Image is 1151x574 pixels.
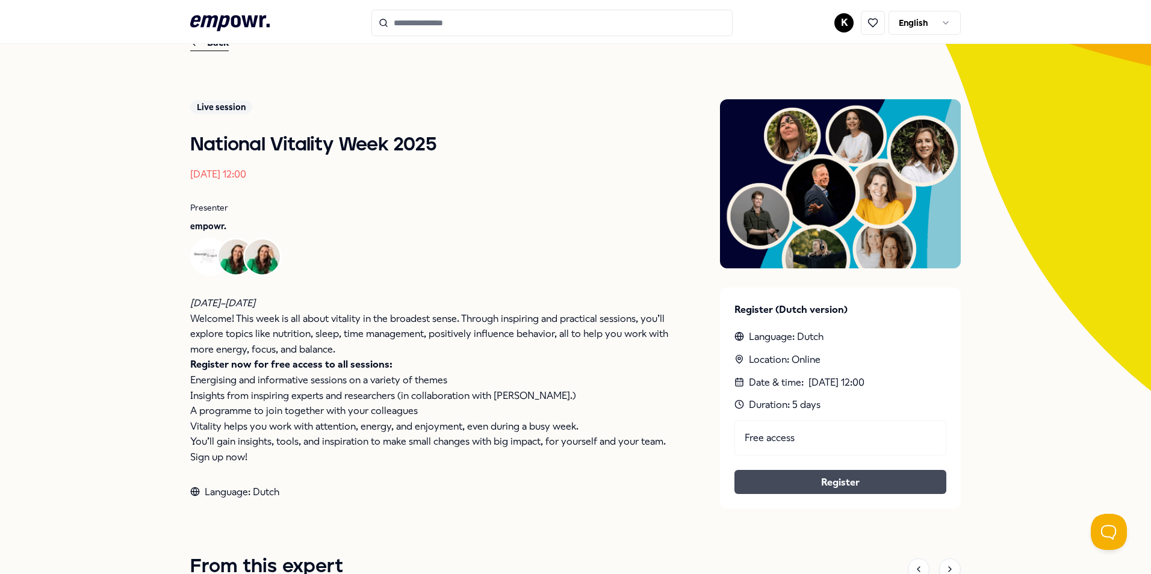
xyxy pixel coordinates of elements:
[190,311,672,357] p: Welcome! This week is all about vitality in the broadest sense. Through inspiring and practical s...
[734,470,946,494] button: Register
[190,449,672,465] p: Sign up now!
[734,420,946,456] div: Free access
[219,239,253,274] img: Avatar
[808,375,864,390] time: [DATE] 12:00
[190,201,672,214] p: Presenter
[190,220,672,233] p: empowr.
[190,403,672,419] p: A programme to join together with your colleagues
[190,297,255,309] em: [DATE]–[DATE]
[190,133,672,157] h1: National Vitality Week 2025
[834,13,854,32] button: K
[734,352,946,368] div: Location: Online
[190,100,252,114] div: Live session
[245,239,280,274] img: Avatar
[734,375,946,390] div: Date & time :
[190,419,672,434] p: Vitality helps you work with attention, energy, and enjoyment, even during a busy week.
[734,329,946,345] div: Language: Dutch
[190,434,672,449] p: You’ll gain insights, tools, and inspiration to make small changes with big impact, for yourself ...
[190,168,246,180] time: [DATE] 12:00
[720,99,961,268] img: Presenter image
[190,359,392,370] strong: Register now for free access to all sessions:
[1091,514,1127,550] iframe: Help Scout Beacon - Open
[734,397,946,413] div: Duration: 5 days
[734,302,946,318] p: Register (Dutch version)
[192,239,227,274] img: Avatar
[190,372,672,388] p: Energising and informative sessions on a variety of themes
[190,388,672,404] p: Insights from inspiring experts and researchers (in collaboration with [PERSON_NAME].)
[371,10,733,36] input: Search for products, categories or subcategories
[744,475,937,490] a: Register
[190,484,672,500] div: Language: Dutch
